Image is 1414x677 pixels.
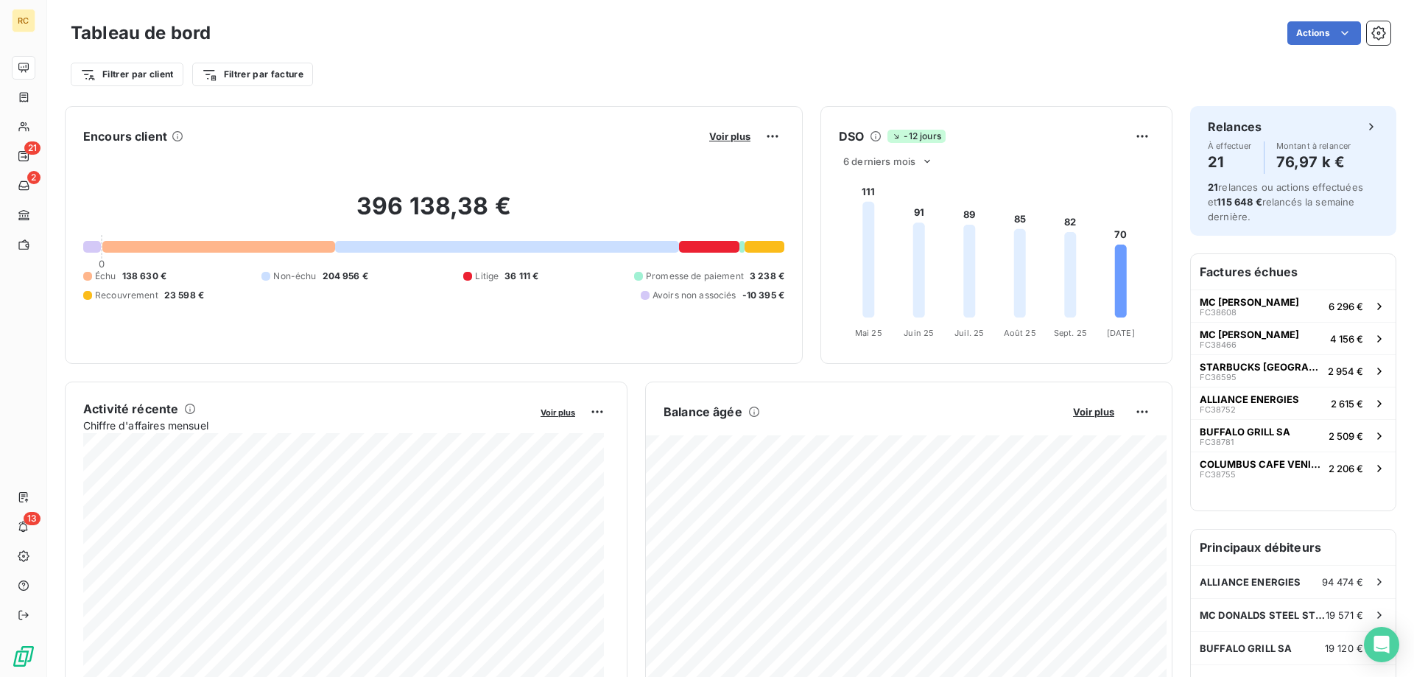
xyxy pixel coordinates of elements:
span: 6 296 € [1329,301,1363,312]
span: 21 [24,141,41,155]
img: Logo LeanPay [12,645,35,668]
span: Avoirs non associés [653,289,736,302]
button: Filtrer par facture [192,63,313,86]
span: 36 111 € [504,270,538,283]
tspan: Juil. 25 [954,328,984,338]
span: FC38755 [1200,470,1236,479]
button: Voir plus [536,405,580,418]
span: BUFFALO GRILL SA [1200,426,1290,438]
span: Recouvrement [95,289,158,302]
span: 2 509 € [1329,430,1363,442]
button: MC [PERSON_NAME]FC384664 156 € [1191,322,1396,354]
span: Non-échu [273,270,316,283]
h6: Activité récente [83,400,178,418]
span: 2 954 € [1328,365,1363,377]
span: 138 630 € [122,270,166,283]
span: 0 [99,258,105,270]
span: STARBUCKS [GEOGRAPHIC_DATA] [1200,361,1322,373]
span: FC38781 [1200,438,1234,446]
tspan: [DATE] [1107,328,1135,338]
span: 204 956 € [323,270,368,283]
span: 23 598 € [164,289,204,302]
span: FC38466 [1200,340,1237,349]
span: 4 156 € [1330,333,1363,345]
span: ALLIANCE ENERGIES [1200,393,1299,405]
span: MC DONALDS STEEL ST ETIENNE [1200,609,1326,621]
button: Voir plus [1069,405,1119,418]
span: Voir plus [1073,406,1114,418]
span: FC38608 [1200,308,1237,317]
span: 115 648 € [1217,196,1262,208]
h4: 76,97 k € [1276,150,1351,174]
button: Filtrer par client [71,63,183,86]
button: Actions [1287,21,1361,45]
span: COLUMBUS CAFE VENISSIEUX [1200,458,1323,470]
span: 21 [1208,181,1218,193]
span: Voir plus [709,130,750,142]
h6: Factures échues [1191,254,1396,290]
span: Échu [95,270,116,283]
button: ALLIANCE ENERGIESFC387522 615 € [1191,387,1396,419]
span: 19 571 € [1326,609,1363,621]
h2: 396 138,38 € [83,192,784,236]
span: 13 [24,512,41,525]
span: 2 [27,171,41,184]
span: FC38752 [1200,405,1236,414]
h4: 21 [1208,150,1252,174]
h6: Principaux débiteurs [1191,530,1396,565]
h6: DSO [839,127,864,145]
button: BUFFALO GRILL SAFC387812 509 € [1191,419,1396,452]
span: relances ou actions effectuées et relancés la semaine dernière. [1208,181,1363,222]
span: -12 jours [887,130,945,143]
span: À effectuer [1208,141,1252,150]
span: 94 474 € [1322,576,1363,588]
span: 3 238 € [750,270,784,283]
h3: Tableau de bord [71,20,211,46]
tspan: Mai 25 [855,328,882,338]
div: RC [12,9,35,32]
span: 2 615 € [1331,398,1363,410]
tspan: Août 25 [1004,328,1036,338]
h6: Relances [1208,118,1262,136]
span: BUFFALO GRILL SA [1200,642,1292,654]
button: STARBUCKS [GEOGRAPHIC_DATA]FC365952 954 € [1191,354,1396,387]
h6: Balance âgée [664,403,742,421]
span: -10 395 € [742,289,784,302]
span: 2 206 € [1329,463,1363,474]
span: MC [PERSON_NAME] [1200,329,1299,340]
h6: Encours client [83,127,167,145]
span: MC [PERSON_NAME] [1200,296,1299,308]
tspan: Sept. 25 [1054,328,1087,338]
button: COLUMBUS CAFE VENISSIEUXFC387552 206 € [1191,452,1396,484]
span: 6 derniers mois [843,155,915,167]
tspan: Juin 25 [904,328,934,338]
span: Litige [475,270,499,283]
span: Chiffre d'affaires mensuel [83,418,530,433]
button: Voir plus [705,130,755,143]
span: 19 120 € [1325,642,1363,654]
button: MC [PERSON_NAME]FC386086 296 € [1191,290,1396,322]
span: Promesse de paiement [646,270,744,283]
span: FC36595 [1200,373,1237,382]
div: Open Intercom Messenger [1364,627,1399,662]
span: Montant à relancer [1276,141,1351,150]
span: Voir plus [541,407,575,418]
span: ALLIANCE ENERGIES [1200,576,1301,588]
